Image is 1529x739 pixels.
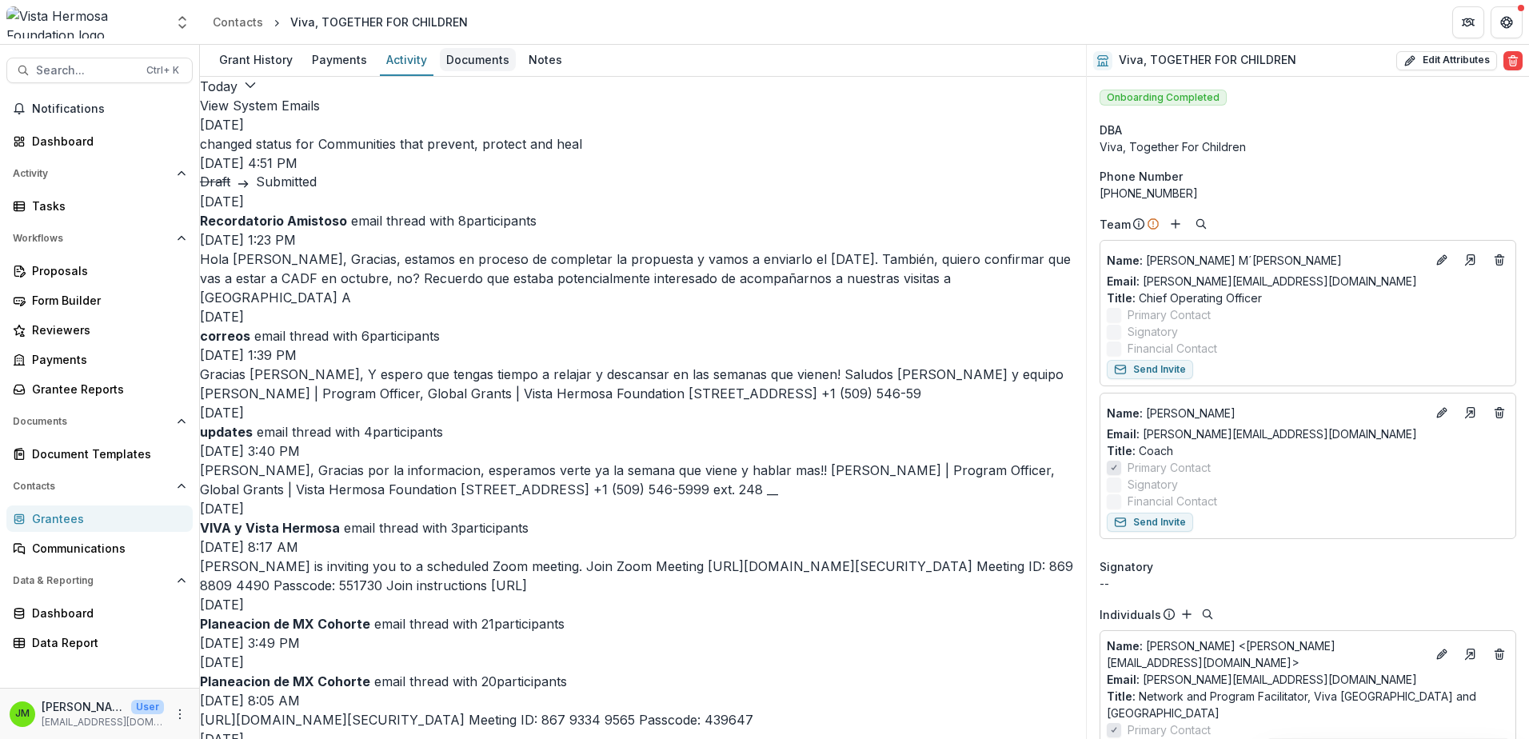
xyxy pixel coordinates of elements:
a: Name: [PERSON_NAME] M´[PERSON_NAME] [1107,252,1426,269]
button: Delete [1503,51,1523,70]
h2: [DATE] [200,115,1086,134]
div: Documents [440,48,516,71]
button: Open Documents [6,409,193,434]
div: [PHONE_NUMBER] [1100,185,1516,202]
span: Title : [1107,444,1136,457]
a: Dashboard [6,600,193,626]
div: Grantees [32,510,180,527]
a: Go to contact [1458,641,1483,667]
p: changed status for [200,134,1086,154]
h2: [DATE] [200,595,1086,614]
p: [DATE] 1:39 PM [200,346,1086,365]
h2: [DATE] [200,403,1086,422]
div: Dashboard [32,133,180,150]
a: Reviewers [6,317,193,343]
span: Data & Reporting [13,575,170,586]
button: Deletes [1490,645,1509,664]
p: [DATE] 4:51 PM [200,154,1086,173]
button: Send Invite [1107,360,1193,379]
a: Email: [PERSON_NAME][EMAIL_ADDRESS][DOMAIN_NAME] [1107,273,1417,290]
div: Jerry Martinez [15,709,30,719]
div: Tasks [32,198,180,214]
p: [DATE] 3:49 PM [200,633,1086,653]
h2: Viva, TOGETHER FOR CHILDREN [1119,54,1296,67]
strong: Planeacion de MX Cohorte [200,673,370,689]
div: Proposals [32,262,180,279]
button: Open Data & Reporting [6,568,193,593]
div: Viva, Together For Children [1100,138,1516,155]
p: [DATE] 8:05 AM [200,691,1086,710]
button: Partners [1452,6,1484,38]
p: [PERSON_NAME] <[PERSON_NAME][EMAIL_ADDRESS][DOMAIN_NAME]> [1107,637,1426,671]
h2: [DATE] [200,307,1086,326]
div: Payments [32,351,180,368]
p: [PERSON_NAME] is inviting you to a scheduled Zoom meeting. Join Zoom Meeting [URL][DOMAIN_NAME][S... [200,557,1086,595]
a: Contacts [206,10,269,34]
span: Primary Contact [1128,721,1211,738]
a: Go to contact [1458,400,1483,425]
button: Open Contacts [6,473,193,499]
span: Onboarding Completed [1100,90,1227,106]
span: Signatory [1128,476,1178,493]
button: Get Help [1491,6,1523,38]
p: Network and Program Facilitator, Viva [GEOGRAPHIC_DATA] and [GEOGRAPHIC_DATA] [1107,688,1509,721]
a: Communities that prevent, protect and heal [318,136,582,152]
p: Gracias [PERSON_NAME], Y espero que tengas tiempo a relajar y descansar en las semanas que vienen... [200,365,1086,403]
div: Form Builder [32,292,180,309]
p: Chief Operating Officer [1107,290,1509,306]
p: [URL][DOMAIN_NAME][SECURITY_DATA] Meeting ID: 867 9334 9565 Passcode: 439647 [200,710,1086,729]
strong: correos [200,328,250,344]
button: Edit [1432,403,1451,422]
button: Add [1166,214,1185,234]
span: Name : [1107,639,1143,653]
p: email thread with 20 participants [200,672,567,691]
img: Vista Hermosa Foundation logo [6,6,165,38]
a: Payments [305,45,373,76]
p: Individuals [1100,606,1161,623]
span: Email: [1107,274,1140,288]
strong: VIVA y Vista Hermosa [200,520,340,536]
span: Signatory [1100,558,1153,575]
a: Email: [PERSON_NAME][EMAIL_ADDRESS][DOMAIN_NAME] [1107,671,1417,688]
span: Phone Number [1100,168,1183,185]
p: email thread with 3 participants [200,518,529,537]
div: Viva, TOGETHER FOR CHILDREN [290,14,468,30]
div: -- [1100,575,1516,592]
button: Edit [1432,250,1451,270]
p: Hola [PERSON_NAME], Gracias, estamos en proceso de completar la propuesta y vamos a enviarlo el [... [200,250,1086,307]
a: Name: [PERSON_NAME] [1107,405,1426,421]
div: Payments [305,48,373,71]
p: [PERSON_NAME] [1107,405,1426,421]
button: Open Activity [6,161,193,186]
a: Form Builder [6,287,193,314]
span: Email: [1107,673,1140,686]
strong: Planeacion de MX Cohorte [200,616,370,632]
span: DBA [1100,122,1122,138]
span: Email: [1107,427,1140,441]
button: Deletes [1490,250,1509,270]
div: Data Report [32,634,180,651]
a: Communications [6,535,193,561]
button: Search [1198,605,1217,624]
p: [PERSON_NAME] [42,698,125,715]
span: Workflows [13,233,170,244]
p: [PERSON_NAME] M´[PERSON_NAME] [1107,252,1426,269]
button: View System Emails [200,96,320,115]
div: Activity [380,48,433,71]
button: Search... [6,58,193,83]
p: [EMAIL_ADDRESS][DOMAIN_NAME] [42,715,164,729]
a: Notes [522,45,569,76]
a: Tasks [6,193,193,219]
div: Dashboard [32,605,180,621]
button: Send Invite [1107,513,1193,532]
a: Proposals [6,258,193,284]
h2: [DATE] [200,192,1086,211]
p: email thread with 8 participants [200,211,537,230]
span: Activity [13,168,170,179]
p: Team [1100,216,1131,233]
h2: [DATE] [200,653,1086,672]
strong: updates [200,424,253,440]
button: Add [1177,605,1196,624]
a: Name: [PERSON_NAME] <[PERSON_NAME][EMAIL_ADDRESS][DOMAIN_NAME]> [1107,637,1426,671]
a: Grantee Reports [6,376,193,402]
